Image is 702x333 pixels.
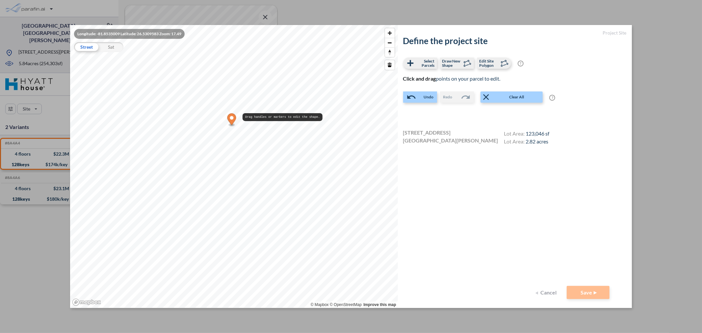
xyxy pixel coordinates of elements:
[243,113,323,121] pre: Drag handles or markers to edit the shape.
[424,94,434,100] span: Undo
[440,91,474,103] button: Redo
[311,302,329,307] a: Mapbox
[526,138,549,144] span: 2.82 acres
[534,286,560,299] button: Cancel
[504,130,550,138] h4: Lot Area:
[415,59,435,67] span: Select Parcels
[504,138,550,146] h4: Lot Area:
[363,302,396,307] a: Improve this map
[549,95,555,101] span: ?
[491,94,542,100] span: Clear All
[480,59,499,67] span: Edit Site Polygon
[227,113,236,127] div: Map marker
[403,30,627,36] h5: Project Site
[330,302,362,307] a: OpenStreetMap
[403,91,437,103] button: Undo
[403,36,627,46] h2: Define the project site
[385,60,395,70] button: Remove the selected node
[385,48,395,57] span: Reset bearing to north
[403,129,451,137] span: [STREET_ADDRESS]
[74,29,185,39] div: Longitude: -81.8535009 Latitude: 26.5309583 Zoom: 17.49
[403,137,498,145] span: [GEOGRAPHIC_DATA][PERSON_NAME]
[518,61,524,66] span: ?
[385,38,395,47] button: Zoom out
[442,59,462,67] span: Draw New Shape
[481,91,543,103] button: Clear All
[70,25,398,308] canvas: Map
[567,286,610,299] button: Save
[526,130,550,137] span: 123,046 sf
[403,75,501,82] span: points on your parcel to edit.
[385,28,395,38] button: Zoom in
[443,94,453,100] span: Redo
[99,42,123,52] div: Sat
[385,47,395,57] button: Reset bearing to north
[403,75,436,82] b: Click and drag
